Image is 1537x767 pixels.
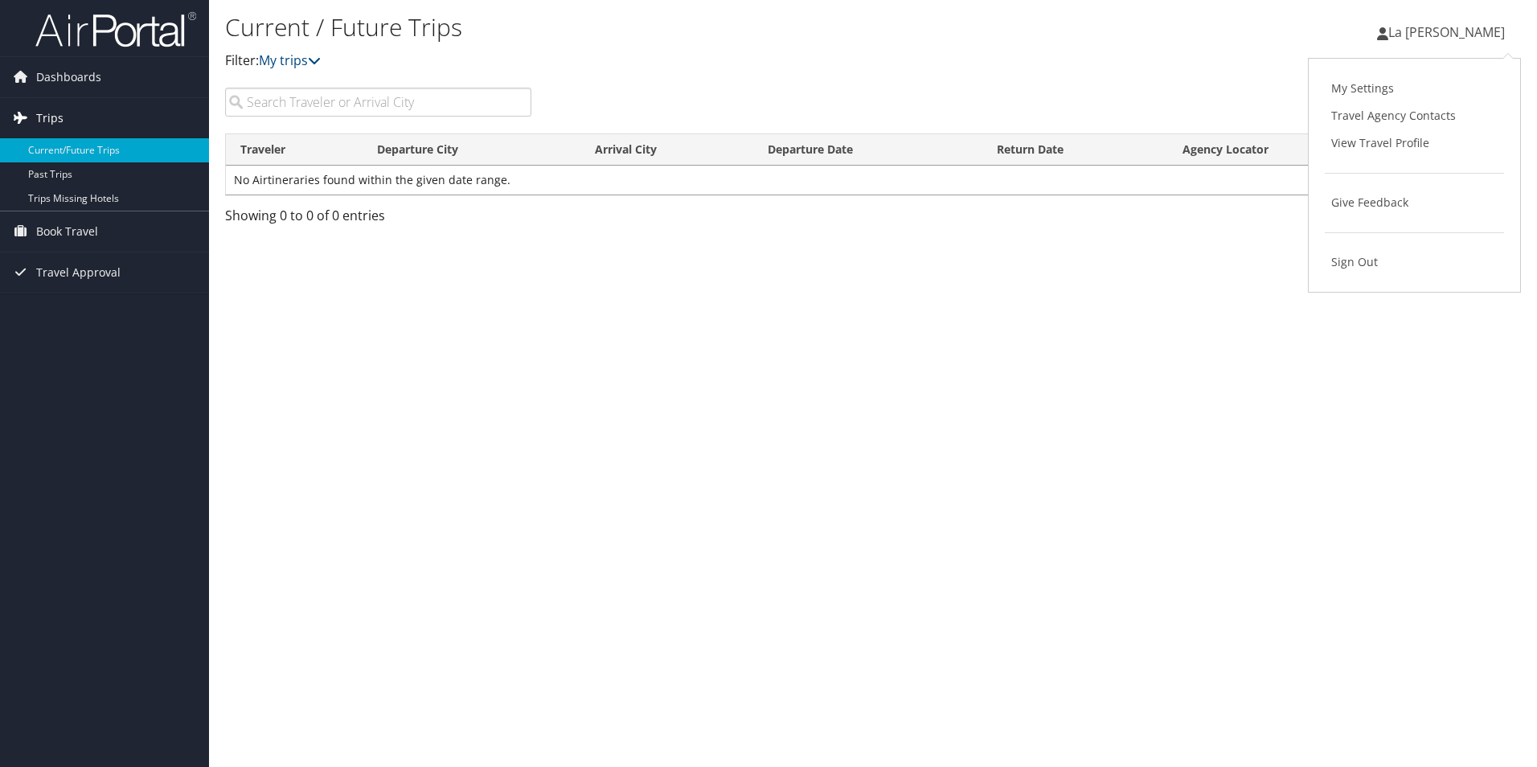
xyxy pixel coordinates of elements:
p: Filter: [225,51,1089,72]
div: Showing 0 to 0 of 0 entries [225,206,531,233]
th: Departure City: activate to sort column ascending [363,134,580,166]
a: Sign Out [1325,248,1504,276]
th: Arrival City: activate to sort column ascending [580,134,753,166]
a: My Settings [1325,75,1504,102]
th: Return Date: activate to sort column ascending [982,134,1168,166]
span: Dashboards [36,57,101,97]
th: Traveler: activate to sort column ascending [226,134,363,166]
a: Travel Agency Contacts [1325,102,1504,129]
h1: Current / Future Trips [225,10,1089,44]
span: La [PERSON_NAME] [1388,23,1505,41]
td: No Airtineraries found within the given date range. [226,166,1520,195]
span: Book Travel [36,211,98,252]
img: airportal-logo.png [35,10,196,48]
a: La [PERSON_NAME] [1377,8,1521,56]
span: Trips [36,98,64,138]
input: Search Traveler or Arrival City [225,88,531,117]
a: Give Feedback [1325,189,1504,216]
a: View Travel Profile [1325,129,1504,157]
th: Agency Locator: activate to sort column ascending [1168,134,1394,166]
th: Departure Date: activate to sort column descending [753,134,982,166]
a: My trips [259,51,321,69]
span: Travel Approval [36,252,121,293]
